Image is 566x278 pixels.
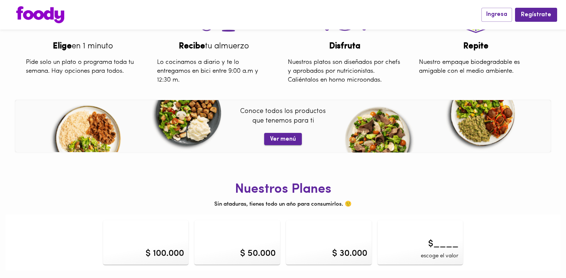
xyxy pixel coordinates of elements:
button: Ingresa [481,8,512,21]
div: en 1 minuto [20,41,146,52]
b: Repite [463,42,488,51]
span: Sin ataduras, tienes todo un año para consumirlos. 🙂 [214,202,352,207]
span: Regístrate [521,11,551,18]
h1: Nuestros Planes [6,182,560,197]
b: Recibe [179,42,205,51]
button: Ver menú [264,133,302,145]
iframe: Messagebird Livechat Widget [523,235,559,271]
img: logo.png [16,6,64,23]
p: Conoce todos los productos que tenemos para ti [212,107,354,130]
b: Elige [53,42,72,51]
div: Pide solo un plato o programa toda tu semana. Hay opciones para todos. [20,52,146,82]
div: Lo cocinamos a diario y te lo entregamos en bici entre 9:00 a.m y 12:30 m. [151,52,277,90]
div: Nuestros platos son diseñados por chefs y aprobados por nutricionistas. Caliéntalos en horno micr... [282,52,408,90]
button: Regístrate [515,8,557,21]
b: Disfruta [329,42,361,51]
div: $ 100.000 [146,247,184,260]
div: $ 30.000 [332,247,367,260]
div: $ 50.000 [240,247,276,260]
div: tu almuerzo [151,41,277,52]
span: escoge el valor [421,252,458,260]
span: Ingresa [486,11,507,18]
span: Ver menú [270,136,296,143]
div: Nuestro empaque biodegradable es amigable con el medio ambiente. [413,52,539,82]
span: $____ [428,238,458,250]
